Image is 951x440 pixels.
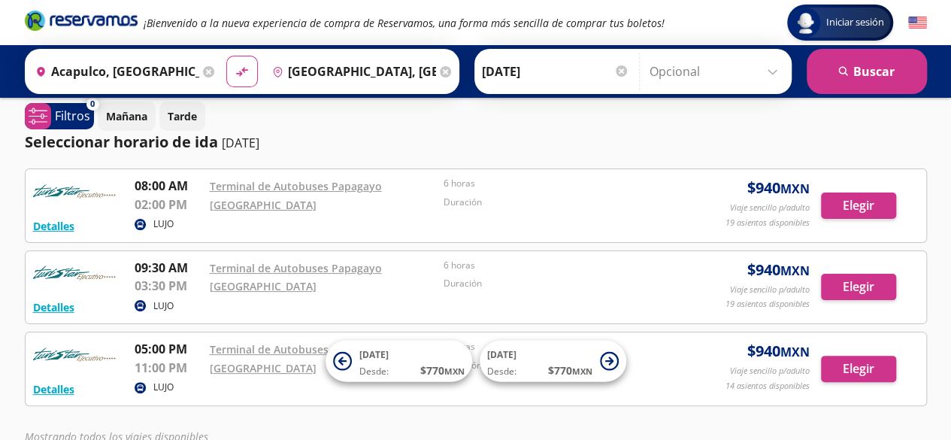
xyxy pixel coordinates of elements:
p: Duración [444,196,671,209]
a: [GEOGRAPHIC_DATA] [210,279,316,293]
p: 05:00 PM [135,340,202,358]
input: Elegir Fecha [482,53,629,90]
button: 0Filtros [25,103,94,129]
small: MXN [780,344,810,360]
p: 6 horas [444,177,671,190]
span: $ 940 [747,340,810,363]
img: RESERVAMOS [33,177,116,207]
p: 6 horas [444,259,671,272]
span: Iniciar sesión [820,15,890,30]
input: Buscar Destino [266,53,436,90]
a: [GEOGRAPHIC_DATA] [210,361,316,375]
button: Detalles [33,299,74,315]
p: 08:00 AM [135,177,202,195]
button: English [908,14,927,32]
i: Brand Logo [25,9,138,32]
p: 11:00 PM [135,359,202,377]
p: Viaje sencillo p/adulto [730,284,810,296]
button: Elegir [821,356,896,382]
p: 19 asientos disponibles [725,217,810,229]
small: MXN [780,262,810,279]
span: [DATE] [487,348,516,361]
img: RESERVAMOS [33,340,116,370]
p: LUJO [153,299,174,313]
p: Seleccionar horario de ida [25,131,218,153]
span: $ 770 [420,363,465,378]
span: $ 770 [548,363,592,378]
a: Brand Logo [25,9,138,36]
a: Terminal de Autobuses Papagayo [210,342,382,357]
p: Filtros [55,107,90,125]
button: Detalles [33,218,74,234]
small: MXN [780,181,810,197]
button: Elegir [821,193,896,219]
a: Terminal de Autobuses Papagayo [210,179,382,193]
p: Mañana [106,108,147,124]
small: MXN [444,366,465,377]
p: 02:00 PM [135,196,202,214]
button: Buscar [807,49,927,94]
p: [DATE] [222,134,259,152]
small: MXN [572,366,592,377]
em: ¡Bienvenido a la nueva experiencia de compra de Reservamos, una forma más sencilla de comprar tus... [144,16,665,30]
button: Tarde [159,102,205,131]
span: Desde: [487,365,516,378]
p: Viaje sencillo p/adulto [730,365,810,378]
button: [DATE]Desde:$770MXN [480,341,626,382]
input: Buscar Origen [29,53,199,90]
button: Elegir [821,274,896,300]
button: Detalles [33,381,74,397]
p: 03:30 PM [135,277,202,295]
img: RESERVAMOS [33,259,116,289]
input: Opcional [650,53,784,90]
p: 19 asientos disponibles [725,298,810,311]
span: $ 940 [747,177,810,199]
p: 14 asientos disponibles [725,380,810,393]
p: Duración [444,277,671,290]
span: [DATE] [359,348,389,361]
a: Terminal de Autobuses Papagayo [210,261,382,275]
p: 09:30 AM [135,259,202,277]
p: LUJO [153,217,174,231]
p: Viaje sencillo p/adulto [730,202,810,214]
button: [DATE]Desde:$770MXN [326,341,472,382]
span: Desde: [359,365,389,378]
p: LUJO [153,381,174,394]
p: Tarde [168,108,197,124]
span: $ 940 [747,259,810,281]
a: [GEOGRAPHIC_DATA] [210,198,316,212]
button: Mañana [98,102,156,131]
span: 0 [90,98,95,111]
